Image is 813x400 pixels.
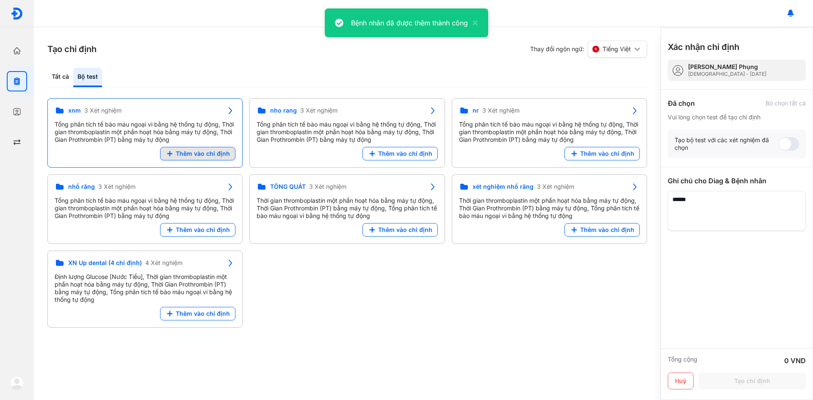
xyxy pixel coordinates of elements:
[468,18,478,28] button: close
[160,307,235,320] button: Thêm vào chỉ định
[603,45,631,53] span: Tiếng Việt
[482,107,520,114] span: 3 Xét nghiệm
[530,41,647,58] div: Thay đổi ngôn ngữ:
[564,147,640,160] button: Thêm vào chỉ định
[84,107,122,114] span: 3 Xét nghiệm
[257,121,437,143] div: Tổng phân tích tế bào máu ngoại vi bằng hệ thống tự động, Thời gian thromboplastin một phần hoạt ...
[580,226,634,234] span: Thêm vào chỉ định
[145,259,183,267] span: 4 Xét nghiệm
[300,107,337,114] span: 3 Xét nghiệm
[459,121,640,143] div: Tổng phân tích tế bào máu ngoại vi bằng hệ thống tự động, Thời gian thromboplastin một phần hoạt ...
[176,226,230,234] span: Thêm vào chỉ định
[257,197,437,220] div: Thời gian thromboplastin một phần hoạt hóa bằng máy tự động, Thời Gian Prothrombin (PT) bằng máy ...
[675,136,779,152] div: Tạo bộ test với các xét nghiệm đã chọn
[378,226,432,234] span: Thêm vào chỉ định
[47,68,73,87] div: Tất cả
[668,356,697,366] div: Tổng cộng
[362,223,438,237] button: Thêm vào chỉ định
[766,99,806,107] div: Bỏ chọn tất cả
[73,68,102,87] div: Bộ test
[537,183,574,190] span: 3 Xét nghiệm
[459,197,640,220] div: Thời gian thromboplastin một phần hoạt hóa bằng máy tự động, Thời Gian Prothrombin (PT) bằng máy ...
[98,183,135,190] span: 3 Xét nghiệm
[668,372,694,389] button: Huỷ
[668,41,739,53] h3: Xác nhận chỉ định
[176,310,230,317] span: Thêm vào chỉ định
[55,197,235,220] div: Tổng phân tích tế bào máu ngoại vi bằng hệ thống tự động, Thời gian thromboplastin một phần hoạt ...
[668,98,695,108] div: Đã chọn
[688,63,766,71] div: [PERSON_NAME] Phụng
[68,183,95,190] span: nhổ răng
[784,356,806,366] div: 0 VND
[55,273,235,303] div: Định lượng Glucose [Nước Tiểu], Thời gian thromboplastin một phần hoạt hóa bằng máy tự động, Thời...
[160,147,235,160] button: Thêm vào chỉ định
[668,113,806,121] div: Vui lòng chọn test để tạo chỉ định
[270,183,306,190] span: TỔNG QUÁT
[10,376,24,390] img: logo
[580,150,634,157] span: Thêm vào chỉ định
[270,107,297,114] span: nho rang
[176,150,230,157] span: Thêm vào chỉ định
[351,18,468,28] div: Bệnh nhân đã được thêm thành công
[473,107,479,114] span: nr
[699,372,806,389] button: Tạo chỉ định
[362,147,438,160] button: Thêm vào chỉ định
[68,259,142,267] span: XN Up dental (4 chỉ định)
[160,223,235,237] button: Thêm vào chỉ định
[378,150,432,157] span: Thêm vào chỉ định
[688,71,766,77] div: [DEMOGRAPHIC_DATA] - [DATE]
[473,183,534,190] span: xét nghiệm nhổ răng
[564,223,640,237] button: Thêm vào chỉ định
[68,107,81,114] span: xnm
[55,121,235,143] div: Tổng phân tích tế bào máu ngoại vi bằng hệ thống tự động, Thời gian thromboplastin một phần hoạt ...
[47,43,97,55] h3: Tạo chỉ định
[11,7,23,20] img: logo
[309,183,346,190] span: 3 Xét nghiệm
[668,176,806,186] div: Ghi chú cho Diag & Bệnh nhân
